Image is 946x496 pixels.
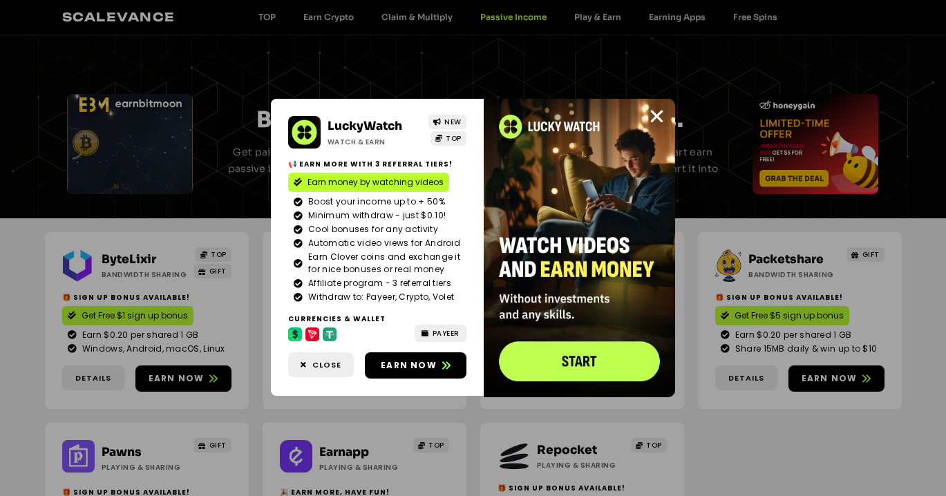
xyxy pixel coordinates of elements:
[305,223,438,236] span: Cool bonuses for any activity
[288,314,466,324] h2: Currencies & Wallet
[312,359,341,371] span: Close
[648,108,665,125] a: Close
[288,173,449,192] a: Earn money by watching videos
[328,137,419,147] h2: Watch & Earn
[305,251,461,276] span: Earn Clover coins and exchange it for nice bonuses or real money
[433,328,460,338] span: PAYEER
[365,352,466,379] a: Earn now
[308,176,444,189] span: Earn money by watching videos
[446,133,462,144] span: TOP
[381,359,437,372] span: Earn now
[328,119,402,133] a: LuckyWatch
[305,195,445,208] span: Boost your income up to + 50%
[305,237,460,249] span: Automatic video views for Android
[288,352,354,378] a: Close
[305,277,451,289] span: Affiliate program - 3 referral tiers
[431,131,466,146] a: TOP
[288,159,466,169] h2: 📢 Earn more with 3 referral Tiers!
[444,117,462,127] span: NEW
[305,209,446,222] span: Minimum withdraw - just $0.10!
[415,325,466,342] a: PAYEER
[428,115,466,129] a: NEW
[305,291,454,303] span: Withdraw to: Payeer, Crypto, Volet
